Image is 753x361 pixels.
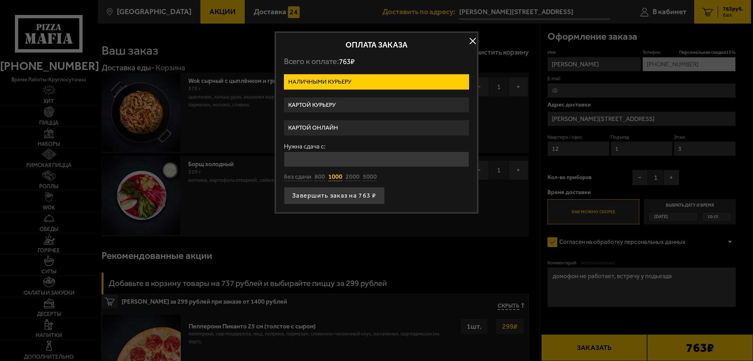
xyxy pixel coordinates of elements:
[284,187,385,204] button: Завершить заказ на 763 ₽
[315,173,325,181] button: 800
[328,173,342,181] button: 1000
[284,41,469,49] h2: Оплата заказа
[284,74,469,90] label: Наличными курьеру
[339,57,355,66] span: 763 ₽
[284,120,469,136] label: Картой онлайн
[284,173,311,181] button: без сдачи
[363,173,377,181] button: 5000
[284,97,469,113] label: Картой курьеру
[284,57,469,66] p: Всего к оплате:
[346,173,360,181] button: 2000
[284,143,469,150] label: Нужна сдача с:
